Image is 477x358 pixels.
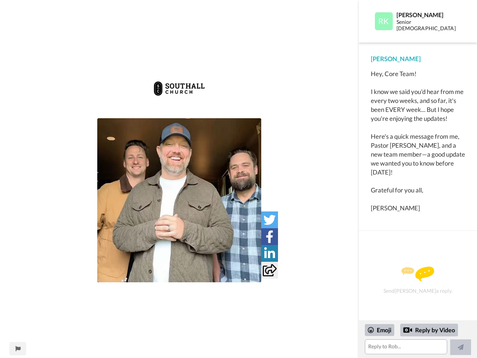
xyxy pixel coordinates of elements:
div: Send [PERSON_NAME] a reply. [369,244,467,317]
div: Hey, Core Team! I know we said you'd hear from me every two weeks, and so far, it's been EVERY we... [371,69,465,213]
img: message.svg [401,267,434,282]
img: da53c747-890d-4ee8-a87d-ed103e7d6501 [153,74,206,104]
img: Profile Image [375,12,393,30]
div: Emoji [365,324,394,336]
div: Reply by Video [403,326,412,335]
div: Senior [DEMOGRAPHIC_DATA] [397,19,465,32]
img: 9cedf6ca-f2de-4fcc-b20d-f6d916ebdc87-thumb.jpg [97,118,261,282]
div: [PERSON_NAME] [371,54,465,63]
div: [PERSON_NAME] [397,11,465,18]
div: Reply by Video [400,324,458,336]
